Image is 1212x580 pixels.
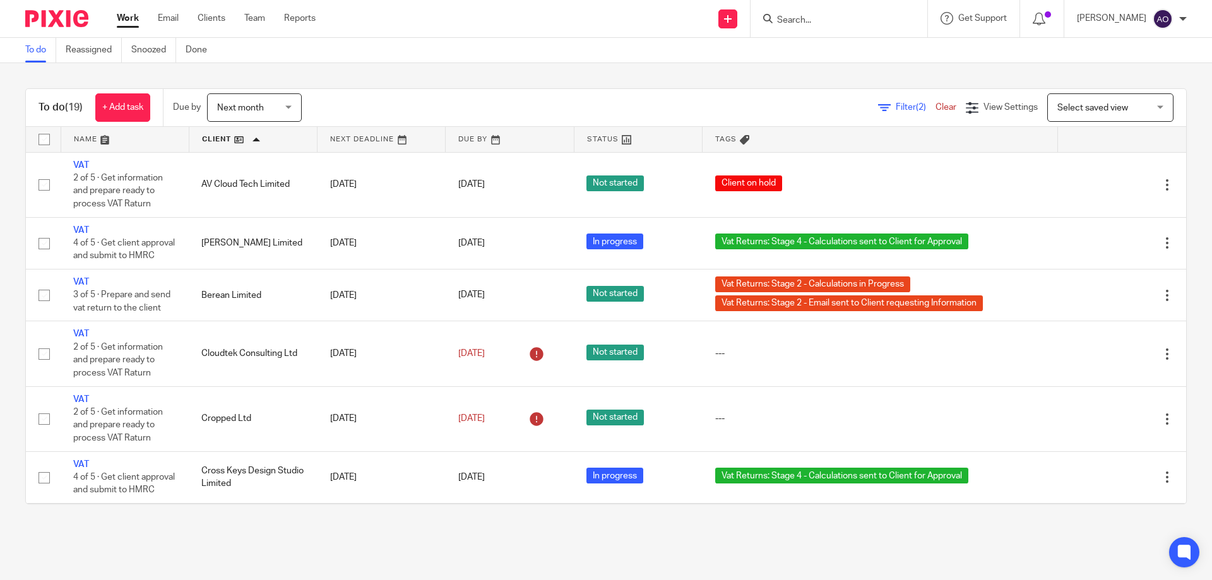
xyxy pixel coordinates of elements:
span: 2 of 5 · Get information and prepare ready to process VAT Raturn [73,343,163,377]
span: Not started [586,286,644,302]
a: Done [186,38,217,62]
span: Vat Returns: Stage 4 - Calculations sent to Client for Approval [715,468,968,483]
td: Berean Limited [189,269,317,321]
a: Clear [936,103,956,112]
div: --- [715,412,1045,425]
span: [DATE] [458,291,485,300]
span: Not started [586,175,644,191]
span: Not started [586,345,644,360]
span: (19) [65,102,83,112]
a: To do [25,38,56,62]
a: Clients [198,12,225,25]
span: Select saved view [1057,104,1128,112]
input: Search [776,15,889,27]
a: VAT [73,278,89,287]
td: [DATE] [318,321,446,386]
td: Cross Keys Design Studio Limited [189,451,317,503]
td: [DATE] [318,504,446,555]
p: Due by [173,101,201,114]
span: Vat Returns: Stage 2 - Calculations in Progress [715,276,910,292]
a: VAT [73,226,89,235]
span: [DATE] [458,414,485,423]
span: Get Support [958,14,1007,23]
span: [DATE] [458,349,485,358]
td: [PERSON_NAME] Limited [189,217,317,269]
a: Reassigned [66,38,122,62]
span: 2 of 5 · Get information and prepare ready to process VAT Raturn [73,408,163,442]
span: [DATE] [458,239,485,247]
span: Not started [586,410,644,425]
span: Vat Returns: Stage 2 - Email sent to Client requesting Information [715,295,983,311]
a: VAT [73,460,89,469]
span: Tags [715,136,737,143]
td: Elforma Developments Limited [189,504,317,555]
a: Email [158,12,179,25]
span: View Settings [983,103,1038,112]
td: Cropped Ltd [189,386,317,451]
a: VAT [73,329,89,338]
span: 4 of 5 · Get client approval and submit to HMRC [73,239,175,261]
a: + Add task [95,93,150,122]
a: Snoozed [131,38,176,62]
span: 4 of 5 · Get client approval and submit to HMRC [73,473,175,495]
td: AV Cloud Tech Limited [189,152,317,217]
td: Cloudtek Consulting Ltd [189,321,317,386]
td: [DATE] [318,386,446,451]
td: [DATE] [318,451,446,503]
span: 3 of 5 · Prepare and send vat return to the client [73,291,170,313]
a: VAT [73,161,89,170]
td: [DATE] [318,152,446,217]
a: Reports [284,12,316,25]
td: [DATE] [318,269,446,321]
a: VAT [73,395,89,404]
span: Next month [217,104,264,112]
td: [DATE] [318,217,446,269]
a: Work [117,12,139,25]
a: Team [244,12,265,25]
img: Pixie [25,10,88,27]
span: Filter [896,103,936,112]
span: Client on hold [715,175,782,191]
h1: To do [39,101,83,114]
span: In progress [586,234,643,249]
span: [DATE] [458,473,485,482]
span: Vat Returns: Stage 4 - Calculations sent to Client for Approval [715,234,968,249]
p: [PERSON_NAME] [1077,12,1146,25]
span: In progress [586,468,643,483]
div: --- [715,347,1045,360]
span: (2) [916,103,926,112]
img: svg%3E [1153,9,1173,29]
span: [DATE] [458,180,485,189]
span: 2 of 5 · Get information and prepare ready to process VAT Raturn [73,174,163,208]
